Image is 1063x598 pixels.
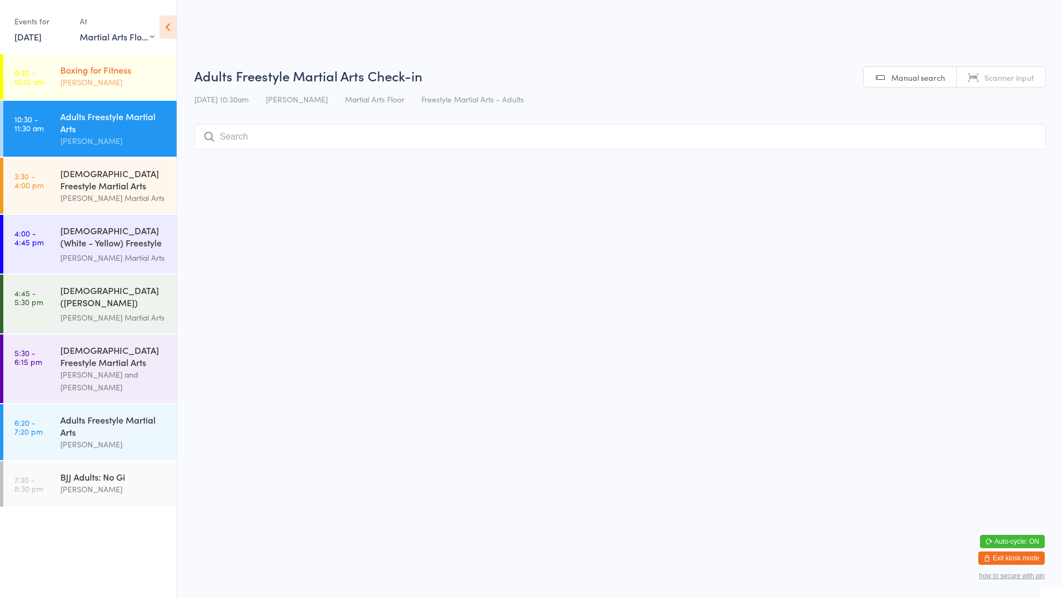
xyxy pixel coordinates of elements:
[80,30,154,43] div: Martial Arts Floor
[891,72,945,83] span: Manual search
[14,418,43,436] time: 6:20 - 7:20 pm
[421,94,524,105] span: Freestyle Martial Arts - Adults
[3,275,177,333] a: 4:45 -5:30 pm[DEMOGRAPHIC_DATA] ([PERSON_NAME]) Freestyle Martial Arts[PERSON_NAME] Martial Arts
[60,368,167,394] div: [PERSON_NAME] and [PERSON_NAME]
[60,135,167,147] div: [PERSON_NAME]
[3,54,177,100] a: 9:30 -10:15 amBoxing for Fitness[PERSON_NAME]
[60,224,167,251] div: [DEMOGRAPHIC_DATA] (White - Yellow) Freestyle Martial Arts
[3,215,177,274] a: 4:00 -4:45 pm[DEMOGRAPHIC_DATA] (White - Yellow) Freestyle Martial Arts[PERSON_NAME] Martial Arts
[3,404,177,460] a: 6:20 -7:20 pmAdults Freestyle Martial Arts[PERSON_NAME]
[60,471,167,483] div: BJJ Adults: No Gi
[194,66,1046,85] h2: Adults Freestyle Martial Arts Check-in
[60,311,167,324] div: [PERSON_NAME] Martial Arts
[345,94,404,105] span: Martial Arts Floor
[980,535,1045,548] button: Auto-cycle: ON
[14,348,42,366] time: 5:30 - 6:15 pm
[3,461,177,507] a: 7:30 -8:30 pmBJJ Adults: No Gi[PERSON_NAME]
[60,251,167,264] div: [PERSON_NAME] Martial Arts
[14,288,43,306] time: 4:45 - 5:30 pm
[60,438,167,451] div: [PERSON_NAME]
[14,172,44,189] time: 3:30 - 4:00 pm
[14,115,44,132] time: 10:30 - 11:30 am
[60,192,167,204] div: [PERSON_NAME] Martial Arts
[14,12,69,30] div: Events for
[60,76,167,89] div: [PERSON_NAME]
[60,414,167,438] div: Adults Freestyle Martial Arts
[194,94,249,105] span: [DATE] 10:30am
[194,124,1046,149] input: Search
[60,284,167,311] div: [DEMOGRAPHIC_DATA] ([PERSON_NAME]) Freestyle Martial Arts
[14,475,43,493] time: 7:30 - 8:30 pm
[978,551,1045,565] button: Exit kiosk mode
[80,12,154,30] div: At
[14,68,44,86] time: 9:30 - 10:15 am
[60,483,167,496] div: [PERSON_NAME]
[3,101,177,157] a: 10:30 -11:30 amAdults Freestyle Martial Arts[PERSON_NAME]
[979,572,1045,580] button: how to secure with pin
[984,72,1034,83] span: Scanner input
[14,229,44,246] time: 4:00 - 4:45 pm
[3,334,177,403] a: 5:30 -6:15 pm[DEMOGRAPHIC_DATA] Freestyle Martial Arts[PERSON_NAME] and [PERSON_NAME]
[60,64,167,76] div: Boxing for Fitness
[60,344,167,368] div: [DEMOGRAPHIC_DATA] Freestyle Martial Arts
[60,110,167,135] div: Adults Freestyle Martial Arts
[3,158,177,214] a: 3:30 -4:00 pm[DEMOGRAPHIC_DATA] Freestyle Martial Arts[PERSON_NAME] Martial Arts
[14,30,42,43] a: [DATE]
[266,94,328,105] span: [PERSON_NAME]
[60,167,167,192] div: [DEMOGRAPHIC_DATA] Freestyle Martial Arts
